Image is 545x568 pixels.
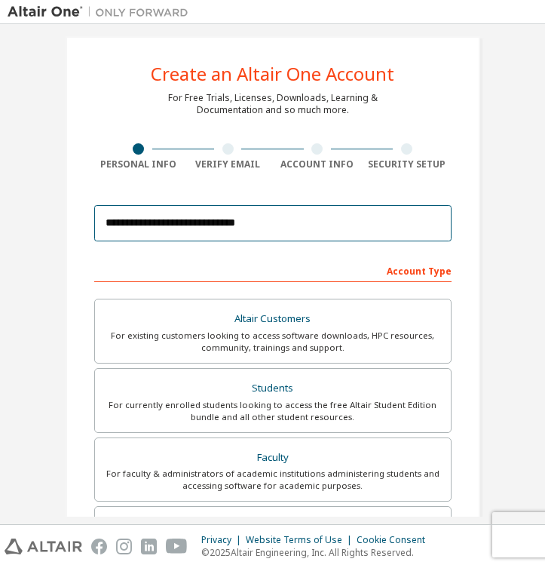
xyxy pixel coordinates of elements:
div: Verify Email [183,158,273,170]
img: facebook.svg [91,539,107,554]
div: Everyone else [104,516,442,537]
div: Create an Altair One Account [151,65,394,83]
img: youtube.svg [166,539,188,554]
img: Altair One [8,5,196,20]
div: Account Type [94,258,452,282]
img: instagram.svg [116,539,132,554]
div: For currently enrolled students looking to access the free Altair Student Edition bundle and all ... [104,399,442,423]
div: For existing customers looking to access software downloads, HPC resources, community, trainings ... [104,330,442,354]
div: Website Terms of Use [246,534,357,546]
div: Account Info [273,158,363,170]
div: Privacy [201,534,246,546]
p: © 2025 Altair Engineering, Inc. All Rights Reserved. [201,546,434,559]
div: Cookie Consent [357,534,434,546]
div: For Free Trials, Licenses, Downloads, Learning & Documentation and so much more. [168,92,378,116]
div: Students [104,378,442,399]
img: altair_logo.svg [5,539,82,554]
img: linkedin.svg [141,539,157,554]
div: Altair Customers [104,309,442,330]
div: Faculty [104,447,442,468]
div: For faculty & administrators of academic institutions administering students and accessing softwa... [104,468,442,492]
div: Security Setup [362,158,452,170]
div: Personal Info [94,158,184,170]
